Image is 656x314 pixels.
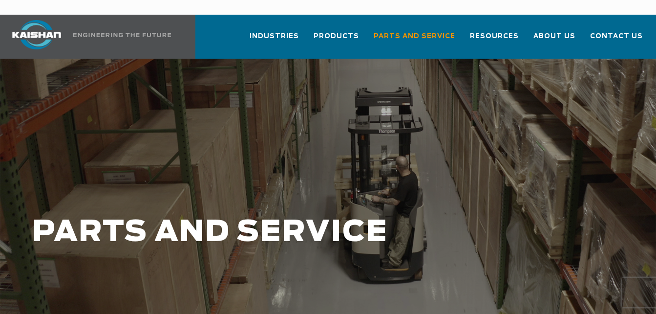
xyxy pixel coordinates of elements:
span: Contact Us [590,31,643,42]
span: Parts and Service [374,31,455,42]
span: Resources [470,31,519,42]
img: Engineering the future [73,33,171,37]
h1: PARTS AND SERVICE [32,216,524,249]
a: Industries [250,23,299,57]
span: About Us [533,31,575,42]
span: Products [314,31,359,42]
a: Resources [470,23,519,57]
a: Parts and Service [374,23,455,57]
a: About Us [533,23,575,57]
span: Industries [250,31,299,42]
a: Products [314,23,359,57]
a: Contact Us [590,23,643,57]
